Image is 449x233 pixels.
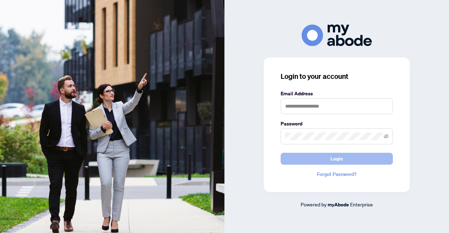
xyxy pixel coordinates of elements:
span: Login [330,153,343,164]
span: Powered by [301,201,327,207]
img: ma-logo [302,25,372,46]
span: Enterprise [350,201,373,207]
span: eye-invisible [384,134,389,139]
a: myAbode [328,201,349,208]
label: Email Address [281,90,393,97]
button: Login [281,153,393,165]
h3: Login to your account [281,71,393,81]
a: Forgot Password? [281,170,393,178]
label: Password [281,120,393,128]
